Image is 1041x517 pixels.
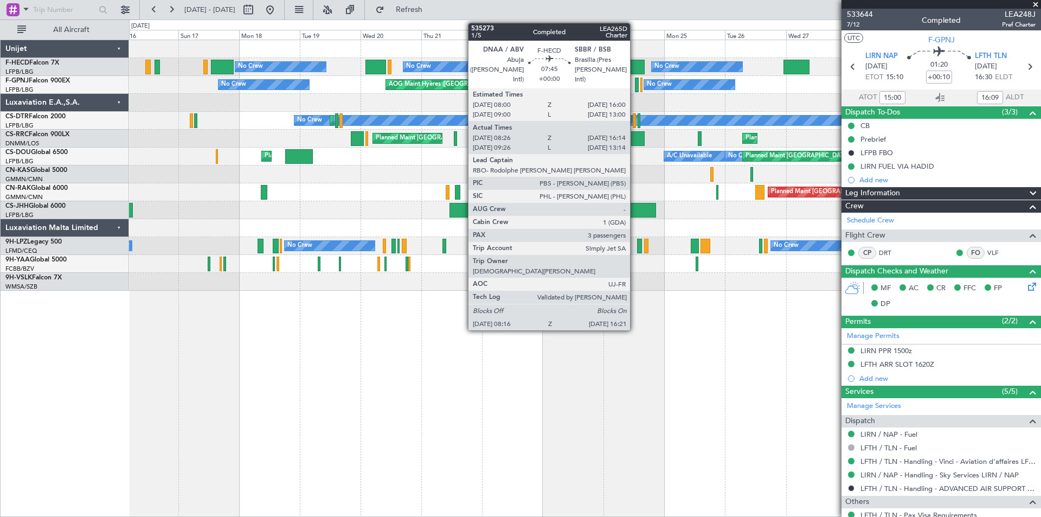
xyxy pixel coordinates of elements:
a: LFPB/LBG [5,68,34,76]
a: LFMD/CEQ [5,247,37,255]
span: FFC [963,283,976,294]
a: LFTH / TLN - Handling - ADVANCED AIR SUPPORT LFPB [860,484,1036,493]
span: CS-DOU [5,149,31,156]
div: A/C Unavailable [667,148,712,164]
div: LFTH ARR SLOT 1620Z [860,360,934,369]
div: Sat 23 [543,30,603,40]
input: Trip Number [33,2,95,18]
div: Sun 24 [603,30,664,40]
span: 533644 [847,9,873,20]
span: CN-RAK [5,185,31,192]
div: Tue 26 [725,30,786,40]
a: LFPB/LBG [5,211,34,219]
a: GMMN/CMN [5,175,43,183]
span: CS-RRC [5,131,29,138]
div: Add new [859,374,1036,383]
div: Planned Maint Sofia [333,112,388,129]
div: Wed 20 [361,30,421,40]
div: Planned Maint [GEOGRAPHIC_DATA] ([GEOGRAPHIC_DATA]) [376,130,547,146]
span: ETOT [865,72,883,83]
div: Planned Maint [GEOGRAPHIC_DATA] ([GEOGRAPHIC_DATA]) [771,184,942,200]
span: Pref Charter [1002,20,1036,29]
div: Mon 18 [239,30,300,40]
span: DP [881,299,890,310]
div: LIRN FUEL VIA HADID [860,162,934,171]
div: Tue 19 [300,30,361,40]
div: No Crew [774,238,799,254]
a: LFTH / TLN - Handling - Vinci - Aviation d'affaires LFTH / TLN*****MY HANDLING**** [860,457,1036,466]
div: Planned Maint [GEOGRAPHIC_DATA] ([GEOGRAPHIC_DATA]) [503,202,673,218]
a: F-HECDFalcon 7X [5,60,59,66]
div: No Crew [647,76,672,93]
a: LIRN / NAP - Handling - Sky Services LIRN / NAP [860,470,1019,480]
a: 9H-LPZLegacy 500 [5,239,62,245]
span: (2/2) [1002,315,1018,327]
div: Sun 17 [178,30,239,40]
a: GMMN/CMN [5,193,43,201]
span: CR [936,283,946,294]
div: Wed 27 [786,30,847,40]
span: 15:10 [886,72,903,83]
div: Planned Maint [GEOGRAPHIC_DATA] ([GEOGRAPHIC_DATA]) [746,130,916,146]
span: 16:30 [975,72,992,83]
a: LFTH / TLN - Fuel [860,443,917,452]
span: [DATE] - [DATE] [184,5,235,15]
input: --:-- [977,91,1003,104]
div: LIRN PPR 1500z [860,346,912,355]
div: Mon 25 [664,30,725,40]
span: FP [994,283,1002,294]
span: 9H-LPZ [5,239,27,245]
span: AC [909,283,918,294]
span: Dispatch [845,415,875,427]
span: Leg Information [845,187,900,200]
div: Completed [922,15,961,26]
a: DNMM/LOS [5,139,39,148]
div: CB [860,121,870,130]
span: 9H-YAA [5,257,30,263]
div: Planned Maint [GEOGRAPHIC_DATA] ([GEOGRAPHIC_DATA]) [265,148,435,164]
a: DRT [879,248,903,258]
input: --:-- [879,91,905,104]
span: 01:20 [930,60,948,71]
span: LIRN NAP [865,51,898,62]
span: All Aircraft [28,26,114,34]
span: F-GPNJ [5,78,29,84]
span: [DATE] [975,61,997,72]
a: WMSA/SZB [5,283,37,291]
div: Planned Maint [GEOGRAPHIC_DATA] ([GEOGRAPHIC_DATA]) [746,148,916,164]
a: Manage Services [847,401,901,412]
a: VLF [987,248,1012,258]
span: CS-JHH [5,203,29,209]
span: CS-DTR [5,113,29,120]
a: Manage Permits [847,331,899,342]
a: LIRN / NAP - Fuel [860,430,917,439]
span: MF [881,283,891,294]
span: Dispatch To-Dos [845,106,900,119]
span: Dispatch Checks and Weather [845,265,948,278]
span: LEA248J [1002,9,1036,20]
span: (3/3) [1002,106,1018,118]
div: Fri 22 [482,30,543,40]
span: [DATE] [865,61,888,72]
div: No Crew [297,112,322,129]
a: 9H-YAAGlobal 5000 [5,257,67,263]
div: Sat 16 [117,30,178,40]
a: LFPB/LBG [5,157,34,165]
div: AOG Maint Hyères ([GEOGRAPHIC_DATA]-[GEOGRAPHIC_DATA]) [389,76,572,93]
button: UTC [844,33,863,43]
div: [DATE] [131,22,150,31]
div: No Crew [221,76,246,93]
div: Prebrief [860,135,886,144]
span: (5/5) [1002,386,1018,397]
a: CN-RAKGlobal 6000 [5,185,68,192]
a: 9H-VSLKFalcon 7X [5,275,62,281]
span: ATOT [859,92,877,103]
a: Schedule Crew [847,215,894,226]
span: 9H-VSLK [5,275,32,281]
a: CS-RRCFalcon 900LX [5,131,69,138]
div: CP [858,247,876,259]
button: All Aircraft [12,21,118,39]
span: Others [845,496,869,508]
span: LFTH TLN [975,51,1007,62]
span: Flight Crew [845,229,885,242]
